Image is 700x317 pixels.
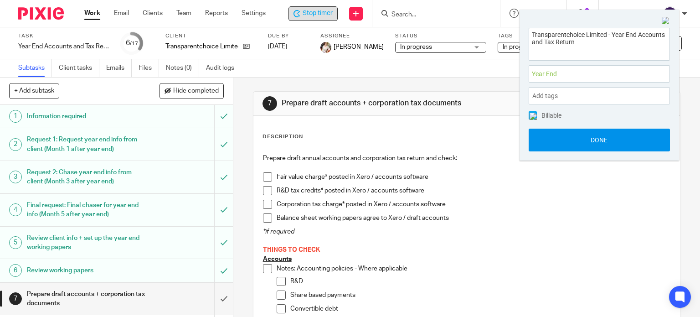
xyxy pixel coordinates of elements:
span: Hide completed [173,88,219,95]
p: Convertible debt [290,304,671,313]
img: Kayleigh%20Henson.jpeg [320,42,331,53]
input: Search [391,11,473,19]
p: R&D tax credits* posted in Xero / accounts software [277,186,671,195]
a: Subtasks [18,59,52,77]
div: 6 [9,264,22,277]
u: Accounts [263,256,292,262]
p: Notes: Accounting policies - Where applicable [277,264,671,273]
small: /17 [130,41,138,46]
span: THINGS TO CHECK [263,247,320,253]
a: Emails [106,59,132,77]
p: Share based payments [290,291,671,300]
p: Description [262,133,303,140]
img: svg%3E [663,6,677,21]
h1: Prepare draft accounts + corporation tax documents [27,287,146,311]
div: 7 [262,96,277,111]
div: 7 [9,292,22,305]
label: Client [165,32,257,40]
label: Tags [498,32,589,40]
div: 4 [9,203,22,216]
button: + Add subtask [9,83,59,99]
h1: Request 1: Request year end info from client (Month 1 after year end) [27,133,146,156]
h1: Request 2: Chase year end info from client (Month 3 after year end) [27,166,146,189]
p: Balance sheet working papers agree to Xero / draft accounts [277,213,671,223]
img: Close [662,17,670,25]
button: Hide completed [160,83,224,99]
span: Year End [532,69,647,79]
span: Billable [541,112,561,119]
p: Transparentchoice Limited [165,42,238,51]
a: Work [84,9,100,18]
textarea: Transparentchoice Limited - Year End Accounts and Tax Return [529,28,669,58]
label: Status [395,32,486,40]
a: Clients [143,9,163,18]
img: checked.png [530,113,537,120]
div: Year End Accounts and Tax Return [18,42,109,51]
a: Settings [242,9,266,18]
p: Corporation tax charge* posted in Xero / accounts software [277,200,671,209]
a: Audit logs [206,59,241,77]
h1: Final request: Final chaser for year end info (Month 5 after year end) [27,198,146,222]
label: Assignee [320,32,384,40]
a: Client tasks [59,59,99,77]
span: In progress [400,44,432,50]
div: 3 [9,171,22,183]
h1: Review working papers [27,264,146,277]
label: Task [18,32,109,40]
p: R&D [290,277,671,286]
div: 6 [126,38,138,48]
img: Pixie [18,7,64,20]
a: Email [114,9,129,18]
span: Stop timer [303,9,333,18]
em: *if required [263,229,294,235]
p: Prepare draft annual accounts and corporation tax return and check: [263,154,671,163]
h1: Prepare draft accounts + corporation tax documents [282,99,486,108]
div: 1 [9,110,22,123]
p: Fair value charge* posted in Xero / accounts software [277,172,671,182]
span: In progress + 1 [503,44,545,50]
div: Transparentchoice Limited - Year End Accounts and Tax Return [288,6,338,21]
a: Team [176,9,191,18]
span: [DATE] [268,43,287,50]
span: Add tags [532,89,562,103]
a: Files [139,59,159,77]
a: Notes (0) [166,59,199,77]
button: Done [529,129,670,151]
div: 2 [9,138,22,151]
label: Due by [268,32,309,40]
a: Reports [205,9,228,18]
div: 5 [9,236,22,249]
h1: Review client info + set up the year end working papers [27,231,146,255]
p: [PERSON_NAME] [608,9,658,18]
span: [PERSON_NAME] [334,42,384,52]
h1: Information required [27,109,146,123]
